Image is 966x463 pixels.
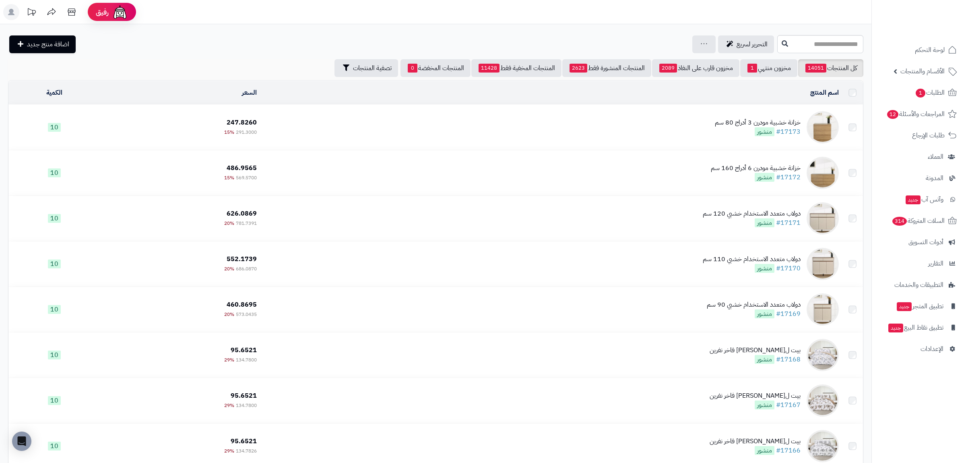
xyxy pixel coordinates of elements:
[227,254,257,264] span: 552.1739
[807,384,839,417] img: بيت لحاف ميكروفيبر فاخر نفرين
[710,346,801,355] div: بيت ل[PERSON_NAME] فاخر نفرين
[48,442,61,451] span: 10
[710,391,801,401] div: بيت ل[PERSON_NAME] فاخر نفرين
[224,447,234,455] span: 29%
[908,237,943,248] span: أدوات التسويق
[916,89,925,98] span: 1
[926,172,943,184] span: المدونة
[334,59,398,77] button: تصفية المنتجات
[562,59,651,77] a: المنتجات المنشورة فقط2623
[776,172,801,182] a: #17172
[740,59,797,77] a: مخزون منتهي1
[921,343,943,355] span: الإعدادات
[888,324,903,332] span: جديد
[776,127,801,137] a: #17173
[755,401,774,409] span: منشور
[755,446,774,455] span: منشور
[877,126,961,145] a: طلبات الإرجاع
[877,211,961,230] a: السلات المتروكة314
[224,402,234,409] span: 29%
[48,351,61,359] span: 10
[224,265,234,272] span: 20%
[807,339,839,371] img: بيت لحاف ميكروفيبر فاخر نفرين
[48,123,61,132] span: 10
[224,129,234,136] span: 15%
[231,345,257,355] span: 95.6521
[776,218,801,228] a: #17171
[807,293,839,326] img: دولاب متعدد الاستخدام خشبي 90 سم
[112,4,128,20] img: ai-face.png
[224,174,234,181] span: 15%
[227,209,257,218] span: 626.0869
[703,209,801,218] div: دولاب متعدد الاستخدام خشبي 120 سم
[892,215,945,226] span: السلات المتروكة
[911,23,958,39] img: logo-2.png
[896,301,943,312] span: تطبيق المتجر
[776,400,801,410] a: #17167
[807,248,839,280] img: دولاب متعدد الاستخدام خشبي 110 سم
[877,190,961,209] a: وآتس آبجديد
[755,264,774,273] span: منشور
[48,305,61,314] span: 10
[892,217,907,226] span: 314
[711,164,801,173] div: خزانة خشبية مودرن 6 أدراج 160 سم
[400,59,471,77] a: المنتجات المخفضة0
[236,265,257,272] span: 686.0870
[755,173,774,182] span: منشور
[236,356,257,363] span: 134.7800
[48,396,61,405] span: 10
[236,447,257,455] span: 134.7826
[227,300,257,309] span: 460.8695
[897,302,912,311] span: جديد
[652,59,739,77] a: مخزون قارب على النفاذ2089
[888,322,943,333] span: تطبيق نقاط البيع
[755,355,774,364] span: منشور
[236,129,257,136] span: 291.3000
[27,39,69,49] span: اضافة منتج جديد
[242,88,257,98] a: السعر
[905,194,943,205] span: وآتس آب
[224,311,234,318] span: 20%
[877,318,961,337] a: تطبيق نقاط البيعجديد
[776,264,801,273] a: #17170
[236,311,257,318] span: 573.0435
[408,64,417,73] span: 0
[928,151,943,162] span: العملاء
[877,233,961,252] a: أدوات التسويق
[776,355,801,364] a: #17168
[21,4,41,22] a: تحديثات المنصة
[887,110,898,119] span: 12
[805,64,826,73] span: 14051
[715,118,801,127] div: خزانة خشبية مودرن 3 أدراج 80 سم
[570,64,587,73] span: 2623
[900,66,945,77] span: الأقسام والمنتجات
[227,163,257,173] span: 486.9565
[877,40,961,60] a: لوحة التحكم
[877,254,961,273] a: التقارير
[877,168,961,188] a: المدونة
[798,59,863,77] a: كل المنتجات14051
[48,214,61,223] span: 10
[755,309,774,318] span: منشور
[912,130,945,141] span: طلبات الإرجاع
[479,64,500,73] span: 11428
[776,446,801,455] a: #17166
[471,59,561,77] a: المنتجات المخفية فقط11428
[807,111,839,143] img: خزانة خشبية مودرن 3 أدراج 80 سم
[703,255,801,264] div: دولاب متعدد الاستخدام خشبي 110 سم
[877,297,961,316] a: تطبيق المتجرجديد
[915,87,945,98] span: الطلبات
[886,108,945,120] span: المراجعات والأسئلة
[807,202,839,235] img: دولاب متعدد الاستخدام خشبي 120 سم
[710,437,801,446] div: بيت ل[PERSON_NAME] فاخر نفرين
[807,430,839,462] img: بيت لحاف ميكروفيبر فاخر نفرين
[877,104,961,124] a: المراجعات والأسئلة12
[877,339,961,359] a: الإعدادات
[48,260,61,268] span: 10
[224,220,234,227] span: 20%
[807,157,839,189] img: خزانة خشبية مودرن 6 أدراج 160 سم
[928,258,943,269] span: التقارير
[906,195,921,204] span: جديد
[810,88,839,98] a: اسم المنتج
[877,275,961,295] a: التطبيقات والخدمات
